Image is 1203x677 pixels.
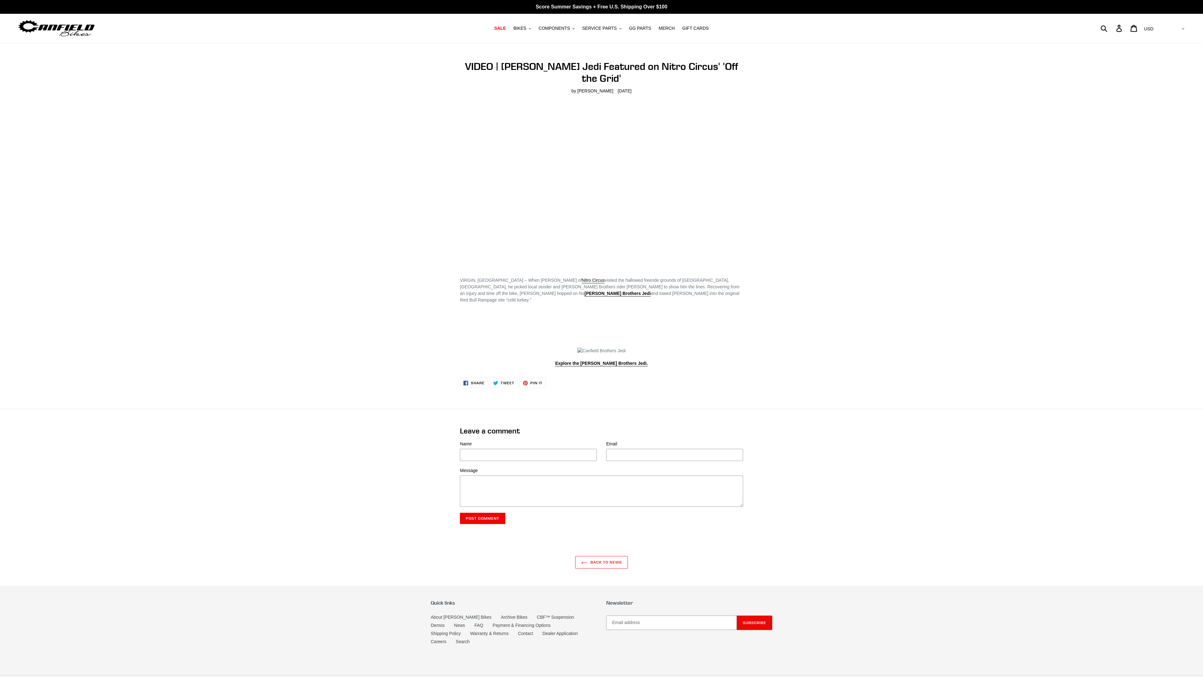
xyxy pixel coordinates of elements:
input: Email address [606,616,737,630]
span: SALE [494,26,506,31]
a: MERCH [656,24,678,33]
span: GIFT CARDS [682,26,709,31]
span: by [PERSON_NAME] [571,88,613,94]
button: BIKES [510,24,534,33]
a: Payment & Financing Options [492,623,550,628]
a: GG PARTS [626,24,654,33]
a: Contact [518,631,533,636]
a: Careers [431,639,446,644]
span: Share [471,381,485,385]
span: Pin it [530,381,543,385]
p: VIRGIN, [GEOGRAPHIC_DATA] – When [PERSON_NAME] of visited the hallowed freeride grounds of [GEOGR... [460,277,743,303]
span: SERVICE PARTS [582,26,617,31]
a: SALE [491,24,509,33]
a: CBF™ Suspension [537,615,574,620]
label: Name [460,441,597,447]
a: Explore the [PERSON_NAME] Brothers Jedi. [555,361,648,366]
a: About [PERSON_NAME] Bikes [431,615,492,620]
a: News [454,623,465,628]
p: Quick links [431,600,597,606]
a: Demos [431,623,445,628]
a: Nitro Circus [582,278,605,283]
h2: Leave a comment [460,426,743,435]
a: Warranty & Returns [470,631,508,636]
h1: VIDEO | [PERSON_NAME] Jedi Featured on Nitro Circus' 'Off the Grid' [460,60,743,85]
button: COMPONENTS [535,24,578,33]
span: Subscribe [743,620,766,625]
button: Subscribe [737,616,772,630]
span: Tweet [501,381,514,385]
a: Search [456,639,470,644]
img: Canfield Brothers Jedi [577,348,626,354]
span: GG PARTS [629,26,651,31]
span: MERCH [659,26,675,31]
button: SERVICE PARTS [579,24,624,33]
a: FAQ [474,623,483,628]
a: Shipping Policy [431,631,461,636]
input: Search [1104,21,1120,35]
span: COMPONENTS [539,26,570,31]
p: Newsletter [606,600,772,606]
input: Post comment [460,513,505,524]
a: GIFT CARDS [679,24,712,33]
img: Canfield Bikes [17,18,96,38]
a: Back to News [575,556,628,569]
span: BIKES [513,26,526,31]
a: Dealer Application [542,631,578,636]
a: [PERSON_NAME] Brothers Jedi [585,291,651,297]
time: [DATE] [618,88,632,93]
label: Email [606,441,743,447]
a: Archive Bikes [501,615,528,620]
label: Message [460,467,743,474]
